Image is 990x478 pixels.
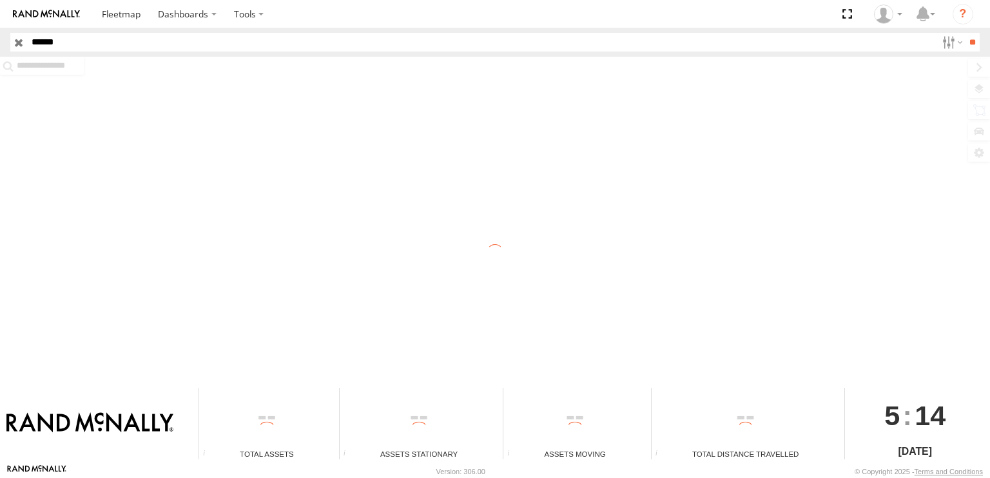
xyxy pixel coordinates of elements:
div: Total number of assets current in transit. [503,450,523,459]
div: Total distance travelled by all assets within specified date range and applied filters [652,450,671,459]
img: rand-logo.svg [13,10,80,19]
span: 5 [884,388,900,443]
div: Total Distance Travelled [652,448,840,459]
div: : [845,388,985,443]
div: Jose Goitia [869,5,907,24]
div: [DATE] [845,444,985,459]
div: Version: 306.00 [436,468,485,475]
span: 14 [915,388,946,443]
div: © Copyright 2025 - [855,468,983,475]
div: Total number of Enabled Assets [199,450,218,459]
div: Assets Stationary [340,448,498,459]
img: Rand McNally [6,412,173,434]
div: Assets Moving [503,448,646,459]
a: Terms and Conditions [915,468,983,475]
label: Search Filter Options [937,33,965,52]
i: ? [953,4,973,24]
a: Visit our Website [7,465,66,478]
div: Total Assets [199,448,335,459]
div: Total number of assets current stationary. [340,450,359,459]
